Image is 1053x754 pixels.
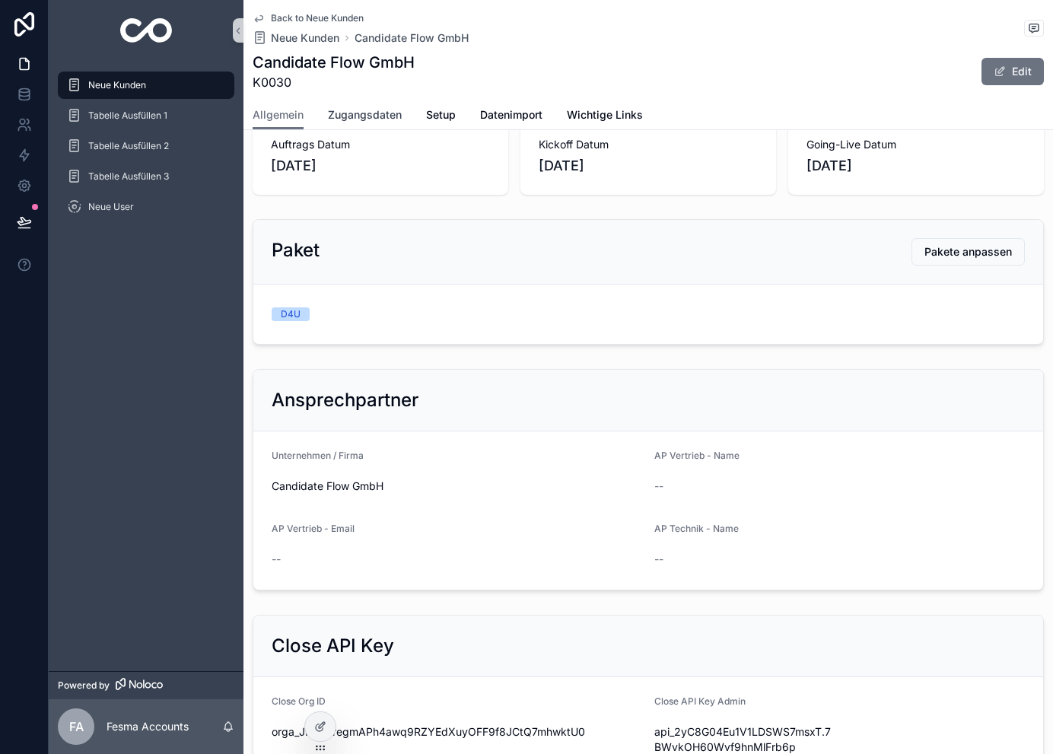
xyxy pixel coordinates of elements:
span: Neue Kunden [271,30,339,46]
span: Close Org ID [272,695,326,707]
span: Zugangsdaten [328,107,402,122]
span: -- [654,552,663,567]
span: Wichtige Links [567,107,643,122]
div: D4U [281,307,301,321]
span: AP Vertrieb - Name [654,450,740,461]
span: Datenimport [480,107,542,122]
span: Allgemein [253,107,304,122]
span: -- [654,479,663,494]
span: AP Vertrieb - Email [272,523,355,534]
a: Tabelle Ausfüllen 3 [58,163,234,190]
img: App logo [120,18,173,43]
span: [DATE] [539,155,758,177]
span: Pakete anpassen [924,244,1012,259]
h1: Candidate Flow GmbH [253,52,415,73]
a: Datenimport [480,101,542,132]
div: scrollable content [49,61,243,240]
span: FA [69,717,84,736]
span: Back to Neue Kunden [271,12,364,24]
a: Neue Kunden [253,30,339,46]
span: Candidate Flow GmbH [272,479,642,494]
span: Tabelle Ausfüllen 3 [88,170,169,183]
a: Back to Neue Kunden [253,12,364,24]
a: Neue Kunden [58,72,234,99]
a: Wichtige Links [567,101,643,132]
span: K0030 [253,73,415,91]
span: [DATE] [271,155,490,177]
a: Powered by [49,671,243,699]
span: Neue User [88,201,134,213]
span: Going-Live Datum [806,137,1026,152]
span: Neue Kunden [88,79,146,91]
span: Close API Key Admin [654,695,746,707]
span: -- [272,552,281,567]
span: Kickoff Datum [539,137,758,152]
span: Auftrags Datum [271,137,490,152]
span: [DATE] [806,155,1026,177]
span: Setup [426,107,456,122]
a: Tabelle Ausfüllen 1 [58,102,234,129]
h2: Close API Key [272,634,394,658]
h2: Ansprechpartner [272,388,418,412]
h2: Paket [272,238,320,262]
span: Tabelle Ausfüllen 2 [88,140,169,152]
span: Tabelle Ausfüllen 1 [88,110,167,122]
span: AP Technik - Name [654,523,739,534]
p: Fesma Accounts [107,719,189,734]
a: Neue User [58,193,234,221]
span: Unternehmen / Firma [272,450,364,461]
a: Tabelle Ausfüllen 2 [58,132,234,160]
span: orga_JH3JbregmAPh4awq9RZYEdXuyOFF9f8JCtQ7mhwktU0 [272,724,642,740]
a: Setup [426,101,456,132]
button: Edit [981,58,1044,85]
a: Allgemein [253,101,304,130]
span: Powered by [58,679,110,692]
a: Zugangsdaten [328,101,402,132]
button: Pakete anpassen [911,238,1025,266]
a: Candidate Flow GmbH [355,30,469,46]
